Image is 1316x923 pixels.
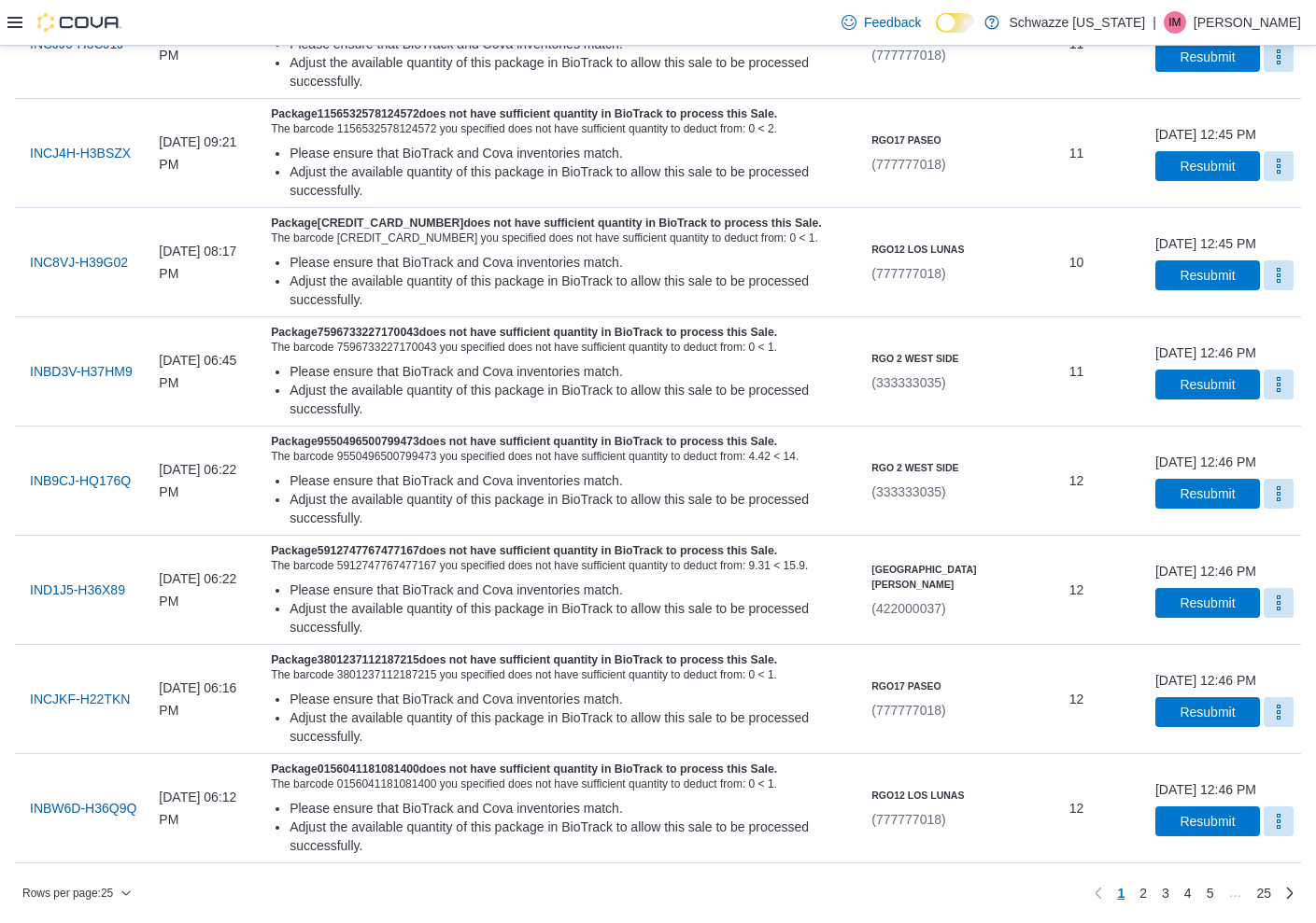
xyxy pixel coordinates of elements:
button: Resubmit [1155,588,1260,618]
a: Page 5 of 25 [1199,878,1222,908]
div: Please ensure that BioTrack and Cova inventories match. [290,362,856,381]
span: (777777018) [871,266,945,281]
nav: Pagination for table: [1087,878,1301,908]
div: [DATE] 08:17 PM [151,232,263,292]
span: (777777018) [871,812,945,827]
span: 4 [1184,884,1192,902]
button: More [1264,151,1294,181]
div: The barcode 9550496500799473 you specified does not have sufficient quantity to deduct from: 4.42... [271,449,856,464]
li: Skipping pages 6 to 24 [1221,885,1249,907]
div: Adjust the available quantity of this package in BioTrack to allow this sale to be processed succ... [290,53,856,91]
div: [DATE] 12:46 PM [1155,562,1256,580]
button: Resubmit [1155,151,1260,181]
button: Previous page [1087,882,1110,904]
button: More [1264,588,1294,618]
h6: RGO12 Los Lunas [871,242,964,257]
h6: RGO17 Paseo [871,133,945,147]
span: 12 [1069,469,1084,492]
div: [DATE] 12:46 PM [1155,343,1256,362]
button: INBD3V-H37HM9 [22,353,140,390]
a: Page 3 of 25 [1154,878,1177,908]
button: More [1264,42,1294,72]
button: More [1264,806,1294,836]
span: Resubmit [1180,812,1235,831]
span: Resubmit [1180,484,1235,503]
p: | [1153,11,1156,34]
ul: Pagination for table: [1110,878,1279,908]
span: 2 [1139,884,1147,902]
h5: Package [CREDIT_CARD_NUMBER] does not have sufficient quantity in BioTrack to process this Sale. [271,216,856,231]
span: Resubmit [1180,375,1235,394]
img: Cova [37,13,121,32]
span: INC8VJ-H39G02 [30,253,128,272]
span: (777777018) [871,48,945,63]
span: Resubmit [1180,594,1235,612]
h5: Package 1156532578124572 does not have sufficient quantity in BioTrack to process this Sale. [271,106,856,121]
span: (333333035) [871,375,945,390]
button: Resubmit [1155,42,1260,72]
div: Adjust the available quantity of this package in BioTrack to allow this sale to be processed succ... [290,490,856,527]
h6: RGO12 Los Lunas [871,788,964,803]
span: 12 [1069,797,1084,819]
div: [DATE] 06:16 PM [151,669,263,729]
span: (422000037) [871,601,945,616]
h6: RGO 2 West Side [871,460,958,475]
h6: [GEOGRAPHIC_DATA][PERSON_NAME] [871,562,1054,592]
span: Resubmit [1180,703,1235,721]
div: The barcode 7596733227170043 you specified does not have sufficient quantity to deduct from: 0 < 1. [271,340,856,355]
div: The barcode 0156041181081400 you specified does not have sufficient quantity to deduct from: 0 < 1. [271,776,856,791]
button: Page 1 of 25 [1110,878,1132,908]
h5: Package 3801237112187215 does not have sufficient quantity in BioTrack to process this Sale. [271,652,856,667]
span: 5 [1207,884,1214,902]
span: IND1J5-H36X89 [30,580,125,599]
span: Rows per page : 25 [22,886,113,901]
h5: Package 5912747767477167 does not have sufficient quantity in BioTrack to process this Sale. [271,543,856,558]
button: INCJ4H-H3BSZX [22,134,138,172]
span: Resubmit [1180,48,1235,66]
button: Resubmit [1155,806,1260,836]
div: [DATE] 12:45 PM [1155,234,1256,253]
div: [DATE] 06:22 PM [151,451,263,510]
div: Please ensure that BioTrack and Cova inventories match. [290,471,856,490]
div: [DATE] 06:12 PM [151,778,263,838]
button: INC8VJ-H39G02 [22,244,135,281]
div: Adjust the available quantity of this package in BioTrack to allow this sale to be processed succ... [290,381,856,418]
a: Feedback [834,4,928,41]
h6: RGO17 Paseo [871,678,945,693]
p: [PERSON_NAME] [1194,11,1301,34]
button: INBW6D-H36Q9Q [22,790,144,827]
div: Adjust the available quantity of this package in BioTrack to allow this sale to be processed succ... [290,272,856,309]
span: INCJKF-H22TKN [30,690,130,708]
div: Adjust the available quantity of this package in BioTrack to allow this sale to be processed succ... [290,162,856,200]
span: (333333035) [871,484,945,499]
button: INB9CJ-HQ176Q [22,462,138,499]
span: Dark Mode [936,33,937,34]
span: Feedback [864,13,921,32]
div: The barcode [CREDIT_CARD_NUMBER] you specified does not have sufficient quantity to deduct from: ... [271,231,856,245]
div: [DATE] 12:45 PM [1155,125,1256,144]
span: (777777018) [871,703,945,718]
a: Page 4 of 25 [1177,878,1199,908]
span: 1 [1117,884,1125,902]
span: 11 [1069,142,1084,164]
div: Please ensure that BioTrack and Cova inventories match. [290,690,856,708]
div: [DATE] 06:45 PM [151,342,263,401]
div: The barcode 5912747767477167 you specified does not have sufficient quantity to deduct from: 9.31... [271,558,856,573]
div: [DATE] 12:46 PM [1155,780,1256,799]
span: INB9CJ-HQ176Q [30,471,131,490]
p: Schwazze [US_STATE] [1009,11,1145,34]
span: 12 [1069,688,1084,710]
span: 10 [1069,251,1084,273]
div: Please ensure that BioTrack and Cova inventories match. [290,253,856,272]
span: INCJ4H-H3BSZX [30,144,131,162]
div: Please ensure that BioTrack and Cova inventories match. [290,580,856,599]
a: Next page [1279,882,1301,904]
span: 25 [1256,884,1271,902]
button: More [1264,370,1294,399]
div: The barcode 1156532578124572 you specified does not have sufficient quantity to deduct from: 0 < 2. [271,121,856,136]
button: Resubmit [1155,260,1260,290]
a: Page 25 of 25 [1249,878,1279,908]
button: Resubmit [1155,479,1260,509]
div: Adjust the available quantity of this package in BioTrack to allow this sale to be processed succ... [290,708,856,746]
input: Dark Mode [936,13,975,33]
